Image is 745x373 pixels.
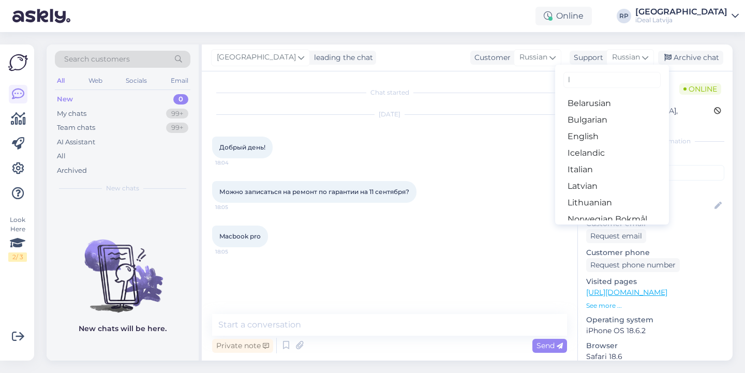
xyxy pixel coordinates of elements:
[219,188,409,196] span: Можно записаться на ремонт по гарантии на 11 сентября?
[212,110,567,119] div: [DATE]
[57,94,73,105] div: New
[635,8,739,24] a: [GEOGRAPHIC_DATA]iDeal Latvija
[535,7,592,25] div: Online
[563,72,661,88] input: Type to filter...
[215,248,254,256] span: 18:05
[555,195,669,211] a: Lithuanian
[586,315,724,325] p: Operating system
[555,145,669,161] a: Icelandic
[537,341,563,350] span: Send
[679,83,721,95] span: Online
[586,340,724,351] p: Browser
[219,143,265,151] span: Добрый день!
[555,211,669,228] a: Norwegian Bokmål
[612,52,640,63] span: Russian
[586,247,724,258] p: Customer phone
[124,74,149,87] div: Socials
[166,109,188,119] div: 99+
[470,52,511,63] div: Customer
[212,339,273,353] div: Private note
[635,8,727,16] div: [GEOGRAPHIC_DATA]
[586,258,680,272] div: Request phone number
[586,325,724,336] p: iPhone OS 18.6.2
[310,52,373,63] div: leading the chat
[57,137,95,147] div: AI Assistant
[57,166,87,176] div: Archived
[212,88,567,97] div: Chat started
[215,203,254,211] span: 18:05
[8,252,27,262] div: 2 / 3
[555,161,669,178] a: Italian
[173,94,188,105] div: 0
[64,54,130,65] span: Search customers
[8,53,28,72] img: Askly Logo
[586,276,724,287] p: Visited pages
[586,288,667,297] a: [URL][DOMAIN_NAME]
[47,221,199,314] img: No chats
[555,128,669,145] a: English
[658,51,723,65] div: Archive chat
[57,123,95,133] div: Team chats
[519,52,547,63] span: Russian
[57,151,66,161] div: All
[555,112,669,128] a: Bulgarian
[219,232,261,240] span: Macbook pro
[635,16,727,24] div: iDeal Latvija
[55,74,67,87] div: All
[570,52,603,63] div: Support
[617,9,631,23] div: RP
[166,123,188,133] div: 99+
[586,301,724,310] p: See more ...
[586,229,646,243] div: Request email
[555,178,669,195] a: Latvian
[215,159,254,167] span: 18:04
[86,74,105,87] div: Web
[586,351,724,362] p: Safari 18.6
[57,109,86,119] div: My chats
[106,184,139,193] span: New chats
[79,323,167,334] p: New chats will be here.
[169,74,190,87] div: Email
[555,95,669,112] a: Belarusian
[217,52,296,63] span: [GEOGRAPHIC_DATA]
[8,215,27,262] div: Look Here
